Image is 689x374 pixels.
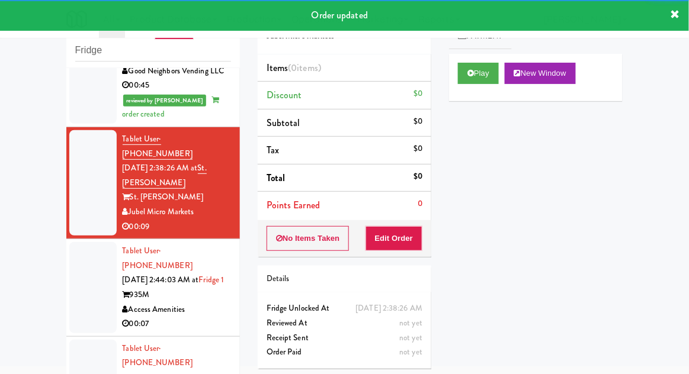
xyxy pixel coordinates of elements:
[123,343,193,369] a: Tablet User· [PHONE_NUMBER]
[267,226,350,251] button: No Items Taken
[414,169,422,184] div: $0
[414,86,422,101] div: $0
[355,301,422,316] div: [DATE] 2:38:26 AM
[267,272,422,286] div: Details
[123,95,207,107] span: reviewed by [PERSON_NAME]
[267,301,422,316] div: Fridge Unlocked At
[123,133,193,160] a: Tablet User· [PHONE_NUMBER]
[123,162,198,173] span: [DATE] 2:38:26 AM at
[267,116,300,130] span: Subtotal
[123,162,207,189] a: St. [PERSON_NAME]
[123,317,231,331] div: 00:07
[123,133,193,159] span: · [PHONE_NUMBER]
[123,245,193,271] a: Tablet User· [PHONE_NUMBER]
[414,141,422,156] div: $0
[123,220,231,234] div: 00:09
[123,274,199,285] span: [DATE] 2:44:03 AM at
[75,40,231,62] input: Search vision orders
[297,61,319,75] ng-pluralize: items
[66,239,240,337] li: Tablet User· [PHONE_NUMBER][DATE] 2:44:03 AM atFridge 1935MAccess Amenities00:07
[123,78,231,93] div: 00:45
[458,63,499,84] button: Play
[366,226,423,251] button: Edit Order
[267,345,422,360] div: Order Paid
[267,316,422,331] div: Reviewed At
[267,171,286,185] span: Total
[66,127,240,239] li: Tablet User· [PHONE_NUMBER][DATE] 2:38:26 AM atSt. [PERSON_NAME]St. [PERSON_NAME]Jubel Micro Mark...
[267,198,320,212] span: Points Earned
[123,64,231,79] div: Good Neighbors Vending LLC
[399,346,422,357] span: not yet
[399,332,422,343] span: not yet
[123,302,231,317] div: Access Amenities
[267,32,422,41] h5: Jubel Micro Markets
[123,190,231,205] div: St. [PERSON_NAME]
[123,288,231,302] div: 935M
[199,274,225,285] a: Fridge 1
[267,143,279,157] span: Tax
[414,114,422,129] div: $0
[418,196,422,211] div: 0
[267,61,321,75] span: Items
[312,8,368,22] span: Order updated
[399,317,422,328] span: not yet
[267,88,302,102] span: Discount
[123,245,193,271] span: · [PHONE_NUMBER]
[288,61,321,75] span: (0 )
[505,63,576,84] button: New Window
[123,205,231,220] div: Jubel Micro Markets
[267,331,422,346] div: Receipt Sent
